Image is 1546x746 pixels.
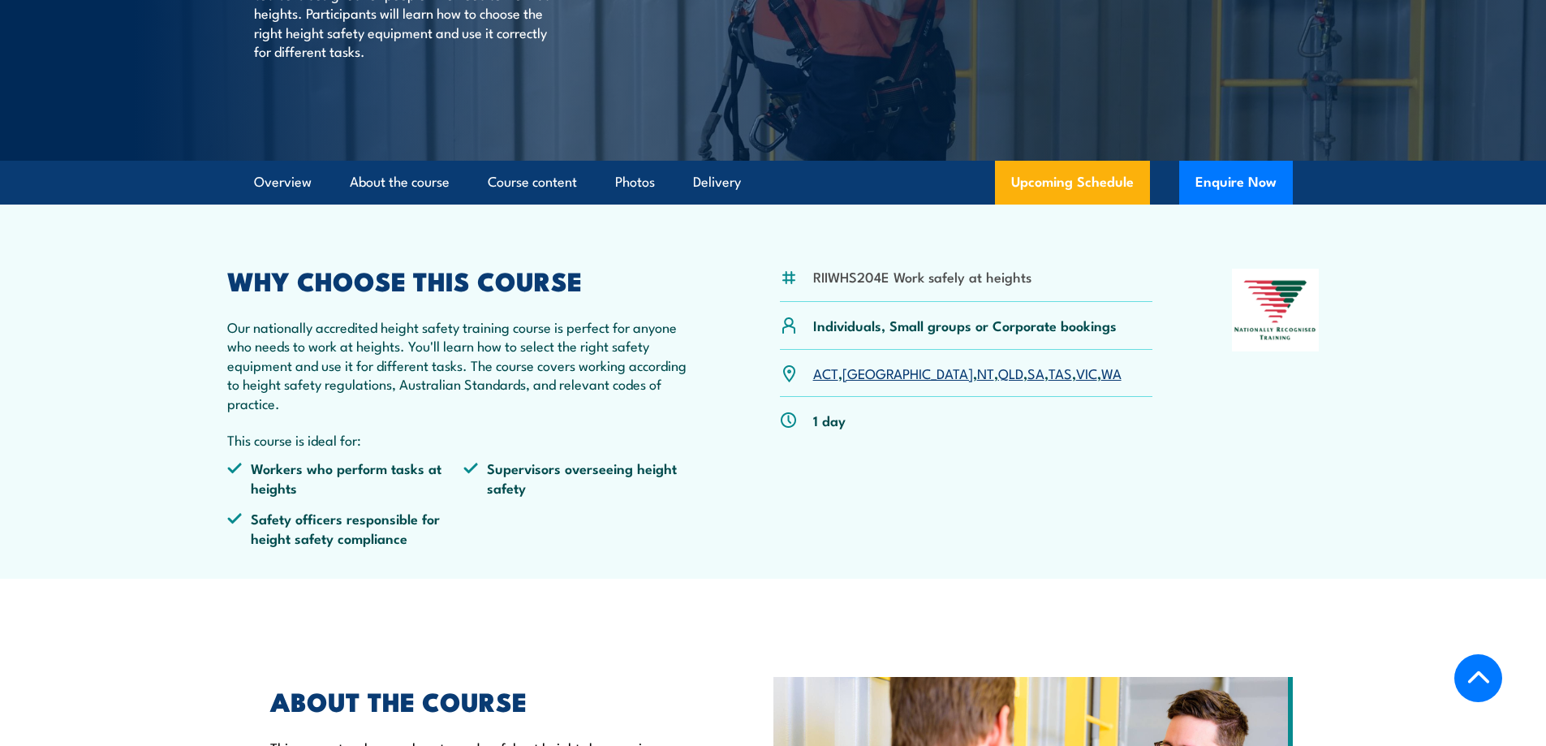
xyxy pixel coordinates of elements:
[227,269,701,291] h2: WHY CHOOSE THIS COURSE
[227,317,701,412] p: Our nationally accredited height safety training course is perfect for anyone who needs to work a...
[693,161,741,204] a: Delivery
[995,161,1150,205] a: Upcoming Schedule
[227,509,464,547] li: Safety officers responsible for height safety compliance
[813,316,1117,334] p: Individuals, Small groups or Corporate bookings
[615,161,655,204] a: Photos
[1179,161,1293,205] button: Enquire Now
[813,363,838,382] a: ACT
[227,459,464,497] li: Workers who perform tasks at heights
[254,161,312,204] a: Overview
[1232,269,1320,351] img: Nationally Recognised Training logo.
[813,364,1122,382] p: , , , , , , ,
[813,267,1031,286] li: RIIWHS204E Work safely at heights
[1049,363,1072,382] a: TAS
[270,689,699,712] h2: ABOUT THE COURSE
[1076,363,1097,382] a: VIC
[227,430,701,449] p: This course is ideal for:
[813,411,846,429] p: 1 day
[463,459,700,497] li: Supervisors overseeing height safety
[1101,363,1122,382] a: WA
[350,161,450,204] a: About the course
[977,363,994,382] a: NT
[842,363,973,382] a: [GEOGRAPHIC_DATA]
[488,161,577,204] a: Course content
[998,363,1023,382] a: QLD
[1027,363,1044,382] a: SA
